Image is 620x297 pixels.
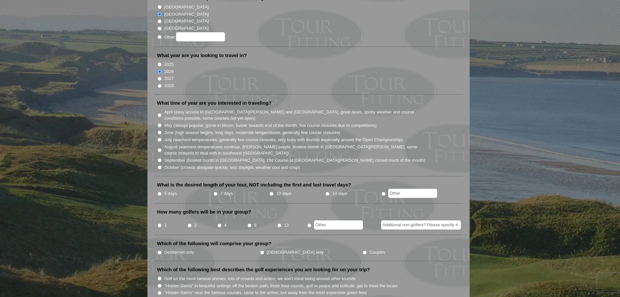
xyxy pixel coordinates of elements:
label: Gentlemen only [164,249,194,256]
label: 10 days [276,190,291,197]
label: Golf on the most famous shrines, lots of crowds and action, we don't mind being around other tour... [164,275,356,282]
label: Which of the following will comprise your group? [157,240,272,247]
label: How many golfers will be in your group? [157,209,251,215]
label: 4 [224,222,227,229]
label: 7 days [220,190,233,197]
label: April (easy access to [GEOGRAPHIC_DATA][PERSON_NAME] and [GEOGRAPHIC_DATA], great deals, spotty w... [164,109,426,122]
label: Couples [369,249,385,256]
label: [GEOGRAPHIC_DATA] [164,18,209,24]
label: May (always popular, gorse in bloom, busier towards end of the month, few course closures due to ... [164,122,377,129]
label: "Hidden Gems" near the famous courses, close to the action, but away from the most expensive gree... [164,290,367,296]
label: 1 [164,222,167,229]
label: 12 [284,222,289,229]
label: [GEOGRAPHIC_DATA] [164,4,209,10]
label: What time of year are you interested in traveling? [157,100,272,106]
label: July (warmest temperatures, generally few course closures, very busy with tourists especially aro... [164,137,403,143]
label: 2 [194,222,197,229]
label: [DEMOGRAPHIC_DATA] only [267,249,324,256]
input: Additional non-golfers? Please specify # [381,220,461,230]
label: October (crowds dissipate quickly, less daylight, weather cool and crisp) [164,164,300,171]
label: 2027 [164,75,174,82]
input: Other [388,189,437,198]
label: What is the desired length of your tour, NOT including the first and last travel days? [157,182,351,188]
label: "Hidden Gems" in beautiful settings off the beaten path, three hour rounds, golf in peace and sol... [164,283,398,289]
label: Other: [164,32,225,41]
label: 2026 [164,68,174,75]
label: 8 [254,222,256,229]
label: What year are you looking to travel in? [157,52,247,59]
label: [GEOGRAPHIC_DATA] [164,25,209,32]
label: June (high season begins, long days, moderate temperatures, generally few course closures) [164,129,340,136]
label: Which of the following best describes the golf experiences you are looking for on your trip? [157,266,370,273]
label: 2025 [164,61,174,68]
label: [GEOGRAPHIC_DATA] [164,11,209,18]
label: 2028 [164,82,174,89]
input: Other [314,220,363,230]
label: 14 days [332,190,347,197]
label: September (busiest month in [GEOGRAPHIC_DATA], Old Course at [GEOGRAPHIC_DATA][PERSON_NAME] close... [164,157,425,164]
label: August (warmest temperatures continue, [PERSON_NAME] purple, busiest month in [GEOGRAPHIC_DATA][P... [164,144,426,156]
label: 5 days [164,190,177,197]
input: Other: [176,32,225,41]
